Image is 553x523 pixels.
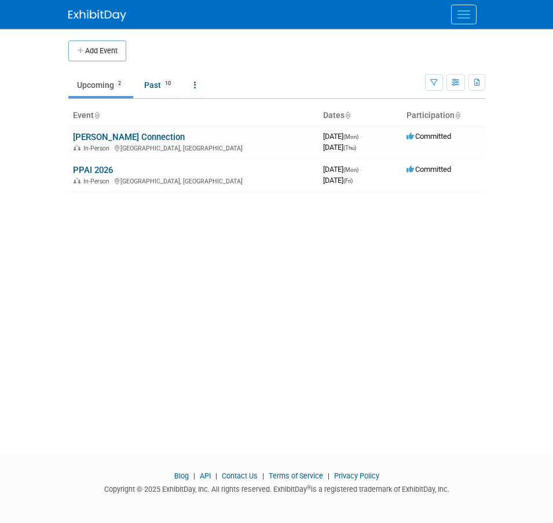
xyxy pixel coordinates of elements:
[73,143,314,152] div: [GEOGRAPHIC_DATA], [GEOGRAPHIC_DATA]
[406,165,451,174] span: Committed
[323,143,356,152] span: [DATE]
[213,472,220,480] span: |
[83,145,113,152] span: In-Person
[73,132,185,142] a: [PERSON_NAME] Connection
[345,111,350,120] a: Sort by Start Date
[68,10,126,21] img: ExhibitDay
[334,472,379,480] a: Privacy Policy
[307,484,311,491] sup: ®
[222,472,258,480] a: Contact Us
[135,74,183,96] a: Past10
[68,40,126,61] button: Add Event
[73,176,314,185] div: [GEOGRAPHIC_DATA], [GEOGRAPHIC_DATA]
[318,106,402,126] th: Dates
[343,134,358,140] span: (Mon)
[200,472,211,480] a: API
[83,178,113,185] span: In-Person
[325,472,332,480] span: |
[402,106,485,126] th: Participation
[68,106,318,126] th: Event
[323,165,362,174] span: [DATE]
[94,111,100,120] a: Sort by Event Name
[259,472,267,480] span: |
[451,5,477,24] button: Menu
[360,165,362,174] span: -
[73,165,113,175] a: PPAI 2026
[115,79,124,88] span: 2
[174,472,189,480] a: Blog
[74,178,80,183] img: In-Person Event
[191,472,198,480] span: |
[406,132,451,141] span: Committed
[343,178,353,184] span: (Fri)
[343,167,358,173] span: (Mon)
[74,145,80,150] img: In-Person Event
[269,472,323,480] a: Terms of Service
[68,481,485,495] div: Copyright © 2025 ExhibitDay, Inc. All rights reserved. ExhibitDay is a registered trademark of Ex...
[162,79,174,88] span: 10
[68,74,133,96] a: Upcoming2
[323,176,353,185] span: [DATE]
[455,111,460,120] a: Sort by Participation Type
[343,145,356,151] span: (Thu)
[323,132,362,141] span: [DATE]
[360,132,362,141] span: -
